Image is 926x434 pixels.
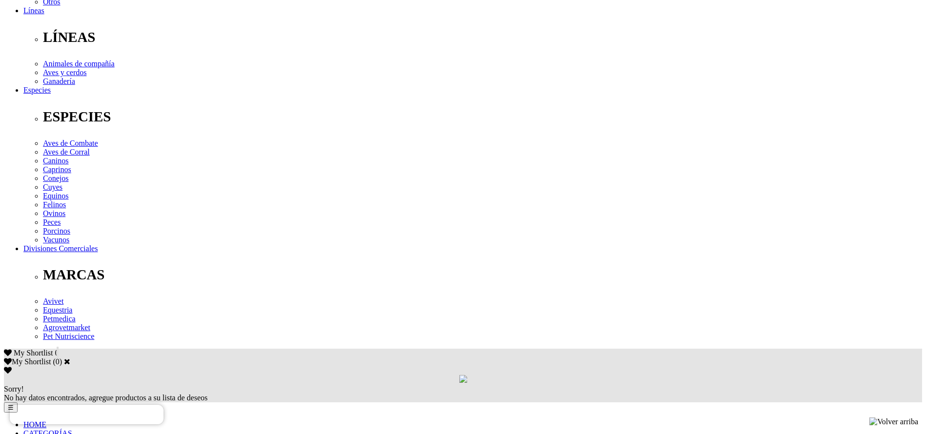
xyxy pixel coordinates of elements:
a: Especies [23,86,51,94]
a: Peces [43,218,61,226]
a: Aves de Corral [43,148,90,156]
a: Líneas [23,6,44,15]
label: 0 [56,357,60,366]
a: Cuyes [43,183,62,191]
span: 0 [55,349,59,357]
img: loading.gif [459,375,467,383]
a: Aves y cerdos [43,68,86,77]
span: ( ) [53,357,62,366]
iframe: Brevo live chat [10,405,164,424]
img: Volver arriba [869,417,918,426]
p: LÍNEAS [43,29,922,45]
a: Ganadería [43,77,75,85]
a: Equinos [43,192,68,200]
div: No hay datos encontrados, agregue productos a su lista de deseos [4,385,922,402]
a: Felinos [43,200,66,209]
a: Agrovetmarket [43,323,90,332]
a: Equestria [43,306,72,314]
a: Cerrar [64,357,70,365]
a: Vacunos [43,236,69,244]
a: Animales de compañía [43,59,115,68]
a: Divisiones Comerciales [23,244,98,253]
a: Conejos [43,174,68,182]
button: ☰ [4,402,18,413]
a: HOME [23,420,46,429]
a: Ovinos [43,209,65,217]
p: MARCAS [43,267,922,283]
span: My Shortlist [14,349,53,357]
span: Sorry! [4,385,24,393]
a: Petmedica [43,315,76,323]
a: Caprinos [43,165,71,174]
p: ESPECIES [43,109,922,125]
a: Pet Nutriscience [43,332,94,340]
label: My Shortlist [4,357,51,366]
a: Porcinos [43,227,70,235]
a: Aves de Combate [43,139,98,147]
a: Caninos [43,157,68,165]
a: Avivet [43,297,63,305]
